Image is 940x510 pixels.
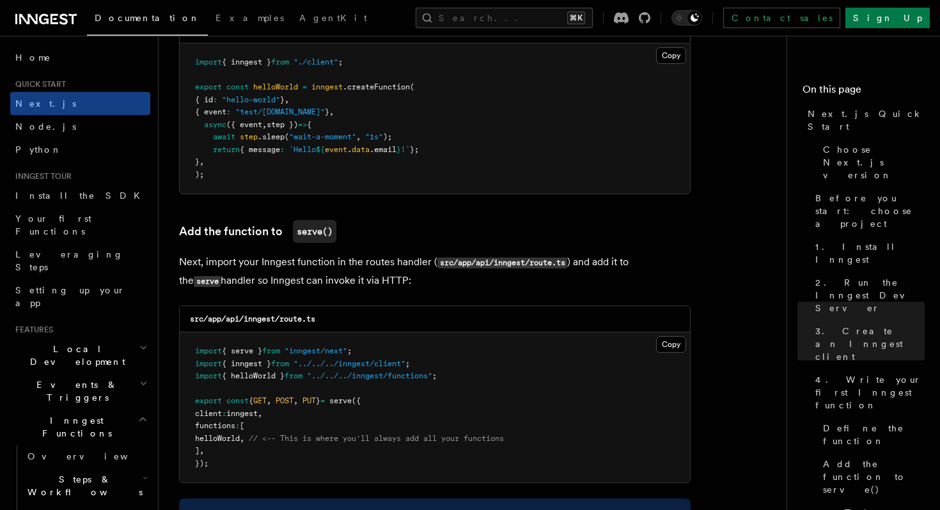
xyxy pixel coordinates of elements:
button: Local Development [10,337,150,373]
span: , [258,409,262,418]
button: Steps & Workflows [22,468,150,504]
span: Choose Next.js version [823,143,925,182]
span: from [262,346,280,355]
span: ; [347,346,352,355]
span: { [249,396,253,405]
code: serve() [293,220,336,243]
span: { serve } [222,346,262,355]
span: AgentKit [299,13,367,23]
a: AgentKit [292,4,375,35]
span: .createFunction [343,82,410,91]
a: Documentation [87,4,208,36]
span: }; [410,145,419,154]
span: ( [410,82,414,91]
span: Before you start: choose a project [815,192,925,230]
a: Before you start: choose a project [810,187,925,235]
span: import [195,371,222,380]
span: , [294,396,298,405]
span: { id [195,95,213,104]
span: Home [15,51,51,64]
a: Next.js Quick Start [803,102,925,138]
span: Inngest tour [10,171,72,182]
span: 4. Write your first Inngest function [815,373,925,412]
span: helloWorld [253,82,298,91]
span: from [271,58,289,66]
a: Contact sales [723,8,840,28]
a: Setting up your app [10,279,150,314]
span: ; [432,371,437,380]
span: ] [195,446,200,455]
span: data [352,145,370,154]
span: Inngest Functions [10,414,138,440]
span: import [195,58,222,66]
span: Leveraging Steps [15,249,123,272]
span: "test/[DOMAIN_NAME]" [235,107,325,116]
a: Next.js [10,92,150,115]
span: = [302,82,307,91]
span: } [195,157,200,166]
span: export [195,396,222,405]
span: : [222,409,226,418]
span: Node.js [15,121,76,132]
code: src/app/api/inngest/route.ts [437,258,567,268]
span: : [280,145,285,154]
span: ; [405,359,410,368]
span: return [213,145,240,154]
span: ; [338,58,343,66]
button: Copy [656,336,686,353]
span: !` [401,145,410,154]
span: from [271,359,289,368]
span: serve [329,396,352,405]
span: "./client" [294,58,338,66]
button: Copy [656,47,686,64]
span: { event [195,107,226,116]
span: Setting up your app [15,285,125,308]
span: const [226,396,249,405]
span: }); [195,459,208,468]
span: ); [383,132,392,141]
a: Sign Up [845,8,930,28]
span: { helloWorld } [222,371,285,380]
span: Documentation [95,13,200,23]
span: , [356,132,361,141]
span: , [329,107,334,116]
span: event [325,145,347,154]
span: inngest [226,409,258,418]
span: export [195,82,222,91]
span: : [235,421,240,430]
span: ${ [316,145,325,154]
p: Next, import your Inngest function in the routes handler ( ) and add it to the handler so Inngest... [179,253,691,290]
span: [ [240,421,244,430]
span: , [200,157,204,166]
span: Python [15,144,62,155]
span: , [267,396,271,405]
span: "wait-a-moment" [289,132,356,141]
a: Node.js [10,115,150,138]
a: Define the function [818,417,925,452]
a: Install the SDK [10,184,150,207]
span: "hello-world" [222,95,280,104]
span: `Hello [289,145,316,154]
span: from [285,371,302,380]
span: { [307,120,311,129]
code: serve [194,276,221,287]
a: 1. Install Inngest [810,235,925,271]
a: Python [10,138,150,161]
span: "1s" [365,132,383,141]
span: step }) [267,120,298,129]
span: PUT [302,396,316,405]
span: Your first Functions [15,213,91,236]
span: "inngest/next" [285,346,347,355]
span: } [325,107,329,116]
span: const [226,82,249,91]
span: : [213,95,217,104]
span: { inngest } [222,58,271,66]
a: Examples [208,4,292,35]
span: . [347,145,352,154]
span: { inngest } [222,359,271,368]
span: Quick start [10,79,66,89]
a: Add the function toserve() [179,220,336,243]
span: Features [10,325,53,335]
span: await [213,132,235,141]
span: Examples [215,13,284,23]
